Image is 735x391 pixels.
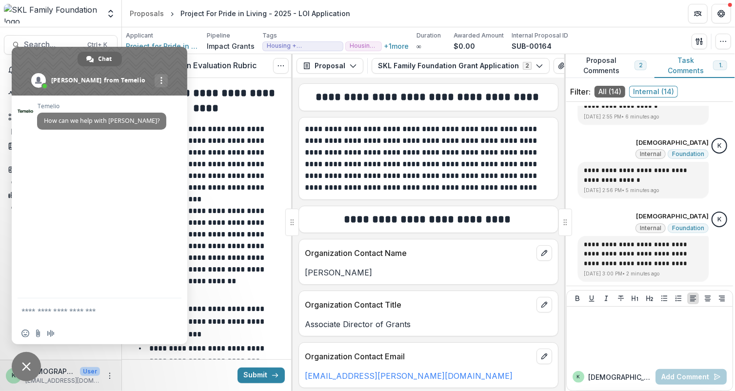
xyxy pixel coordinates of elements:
[305,318,552,330] p: Associate Director of Grants
[155,74,168,87] div: More channels
[512,31,568,40] p: Internal Proposal ID
[584,187,703,194] p: [DATE] 2:56 PM • 5 minutes ago
[384,42,409,50] button: +1more
[454,31,504,40] p: Awarded Amount
[4,162,118,177] button: Open Contacts
[636,138,709,148] p: [DEMOGRAPHIC_DATA]
[717,216,721,223] div: kristen
[639,62,642,69] span: 2
[104,370,116,382] button: More
[577,374,580,379] div: kristen
[672,225,704,232] span: Foundation
[4,86,118,101] button: Open Activity
[595,86,625,98] span: All ( 14 )
[512,41,552,51] p: SUB-00164
[207,41,255,51] p: Impact Grants
[267,42,339,49] span: Housing + Wraparound/One-Stop
[78,52,122,66] div: Chat
[25,366,76,376] p: [DEMOGRAPHIC_DATA]
[207,31,230,40] p: Pipeline
[4,4,100,23] img: SKL Family Foundation logo
[640,151,661,157] span: Internal
[12,372,16,379] div: kristen
[564,54,655,78] button: Proposal Comments
[688,4,708,23] button: Partners
[262,31,277,40] p: Tags
[536,245,552,261] button: edit
[350,42,377,49] span: Housing First
[584,113,703,120] p: [DATE] 2:55 PM • 6 minutes ago
[4,138,118,154] button: Open Documents
[149,61,257,70] h3: Application Evaluation Rubric
[130,8,164,19] div: Proposals
[305,267,552,278] p: [PERSON_NAME]
[672,151,704,157] span: Foundation
[658,293,670,304] button: Bullet List
[629,86,678,98] span: Internal ( 14 )
[37,103,166,110] span: Temelio
[600,293,612,304] button: Italicize
[21,307,156,315] textarea: Compose your message...
[4,187,118,203] button: Open Data & Reporting
[305,247,533,259] p: Organization Contact Name
[80,367,100,376] p: User
[372,58,550,74] button: SKL Family Foundation Grant Application2
[305,299,533,311] p: Organization Contact Title
[25,376,100,385] p: [EMAIL_ADDRESS][DOMAIN_NAME]
[655,54,735,78] button: Task Comments
[712,4,731,23] button: Get Help
[536,297,552,313] button: edit
[586,293,597,304] button: Underline
[640,225,661,232] span: Internal
[717,143,721,149] div: kristen
[297,58,363,74] button: Proposal
[34,330,42,337] span: Send a file
[24,40,81,49] span: Search...
[656,369,727,385] button: Add Comment
[126,6,354,20] nav: breadcrumb
[238,368,285,383] button: Submit
[305,351,533,362] p: Organization Contact Email
[644,293,656,304] button: Heading 2
[12,352,41,381] div: Close chat
[584,270,703,277] p: [DATE] 3:00 PM • 2 minutes ago
[4,109,118,125] button: Open Workflows
[716,293,728,304] button: Align Right
[570,86,591,98] p: Filter:
[417,41,421,51] p: ∞
[572,293,583,304] button: Bold
[99,52,112,66] span: Chat
[4,35,118,55] button: Search...
[104,4,118,23] button: Open entity switcher
[687,293,699,304] button: Align Left
[417,31,441,40] p: Duration
[636,212,709,221] p: [DEMOGRAPHIC_DATA]
[126,41,199,51] a: Project for Pride in Living, Inc.
[180,8,350,19] div: Project For Pride in Living - 2025 - LOI Application
[629,293,641,304] button: Heading 1
[4,62,118,78] button: Notifications194
[21,330,29,337] span: Insert an emoji
[588,372,652,382] p: [DEMOGRAPHIC_DATA]
[126,31,153,40] p: Applicant
[702,293,714,304] button: Align Center
[44,117,159,125] span: How can we help with [PERSON_NAME]?
[305,371,513,381] a: [EMAIL_ADDRESS][PERSON_NAME][DOMAIN_NAME]
[273,58,289,74] button: Options
[615,293,627,304] button: Strike
[126,6,168,20] a: Proposals
[673,293,684,304] button: Ordered List
[717,62,723,69] span: 14
[454,41,475,51] p: $0.00
[47,330,55,337] span: Audio message
[554,58,569,74] button: View Attached Files
[85,39,109,50] div: Ctrl + K
[536,349,552,364] button: edit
